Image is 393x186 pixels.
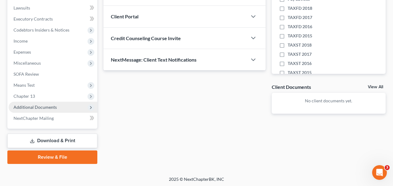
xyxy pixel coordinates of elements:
span: Miscellaneous [14,60,41,66]
span: Chapter 13 [14,93,35,99]
a: Review & File [7,150,97,164]
a: SOFA Review [9,69,97,80]
span: Credit Counseling Course Invite [111,35,181,41]
span: TAXFD 2018 [288,5,312,11]
a: Executory Contracts [9,13,97,25]
span: TAXFD 2015 [288,33,312,39]
iframe: Intercom live chat [372,165,387,180]
a: NextChapter Mailing [9,113,97,124]
span: Means Test [14,82,35,88]
span: TAXST 2018 [288,42,312,48]
a: Lawsuits [9,2,97,13]
a: View All [368,85,383,89]
span: TAXFD 2016 [288,24,312,30]
span: Lawsuits [14,5,30,10]
span: NextChapter Mailing [14,116,54,121]
p: No client documents yet. [277,98,381,104]
span: Additional Documents [14,104,57,110]
span: TAXST 2015 [288,70,312,76]
span: TAXST 2017 [288,51,312,57]
span: SOFA Review [14,71,39,77]
div: Client Documents [272,84,311,90]
span: TAXFD 2017 [288,14,312,21]
span: Client Portal [111,13,138,19]
span: Executory Contracts [14,16,53,21]
span: NextMessage: Client Text Notifications [111,57,196,63]
span: Income [14,38,28,44]
span: Codebtors Insiders & Notices [14,27,69,32]
span: TAXST 2016 [288,60,312,66]
span: Expenses [14,49,31,55]
span: 3 [385,165,390,170]
a: Download & Print [7,134,97,148]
